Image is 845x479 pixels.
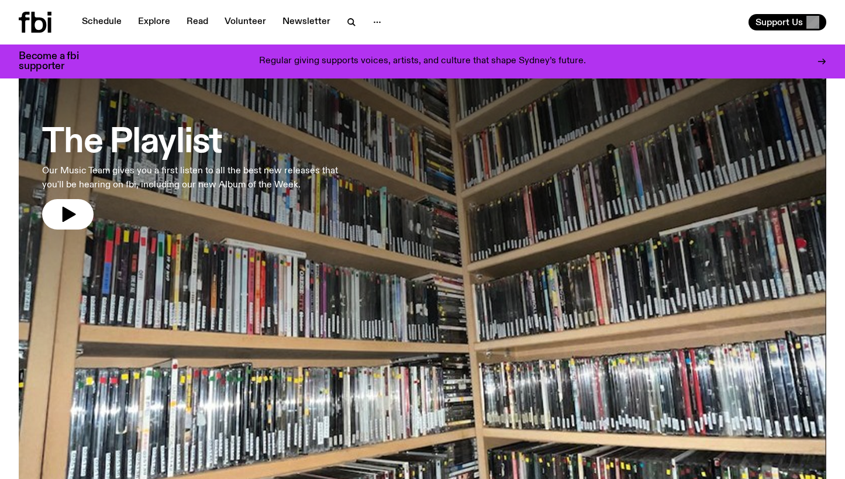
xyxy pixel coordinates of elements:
a: Volunteer [218,14,273,30]
a: Newsletter [275,14,337,30]
a: Explore [131,14,177,30]
h3: Become a fbi supporter [19,52,94,71]
a: Read [180,14,215,30]
p: Our Music Team gives you a first listen to all the best new releases that you'll be hearing on fb... [42,164,342,192]
button: Support Us [749,14,826,30]
span: Support Us [756,17,803,28]
h3: The Playlist [42,126,342,159]
a: Schedule [75,14,129,30]
a: The PlaylistOur Music Team gives you a first listen to all the best new releases that you'll be h... [42,115,342,230]
p: Regular giving supports voices, artists, and culture that shape Sydney’s future. [259,56,586,67]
